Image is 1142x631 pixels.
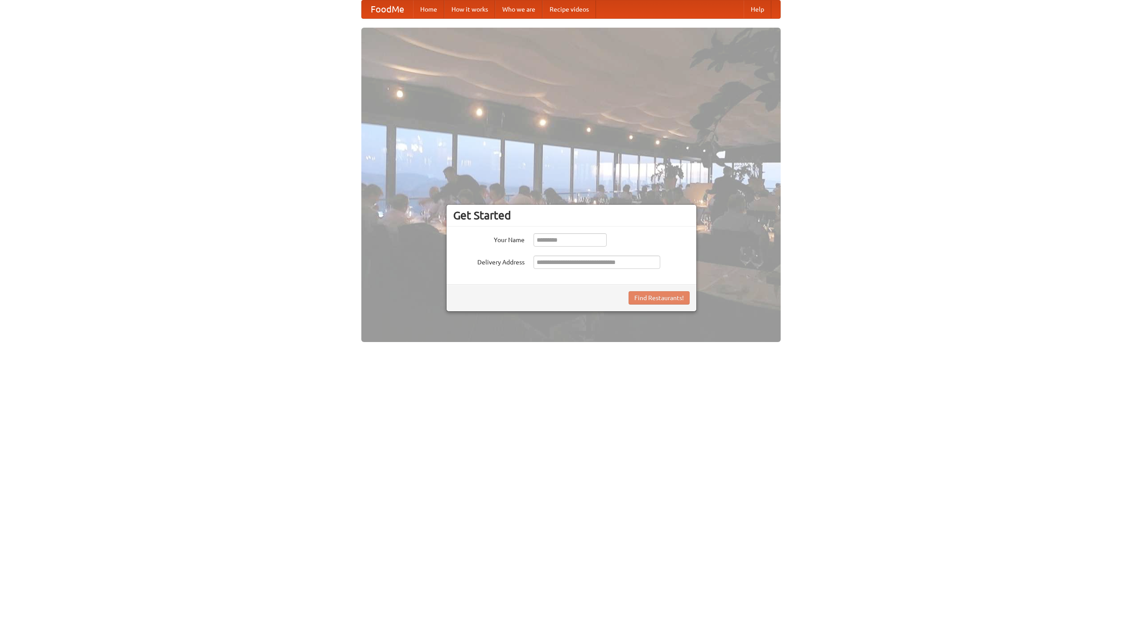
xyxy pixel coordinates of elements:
a: Help [744,0,771,18]
a: Home [413,0,444,18]
a: Recipe videos [542,0,596,18]
button: Find Restaurants! [629,291,690,305]
h3: Get Started [453,209,690,222]
a: How it works [444,0,495,18]
a: Who we are [495,0,542,18]
label: Delivery Address [453,256,525,267]
label: Your Name [453,233,525,244]
a: FoodMe [362,0,413,18]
